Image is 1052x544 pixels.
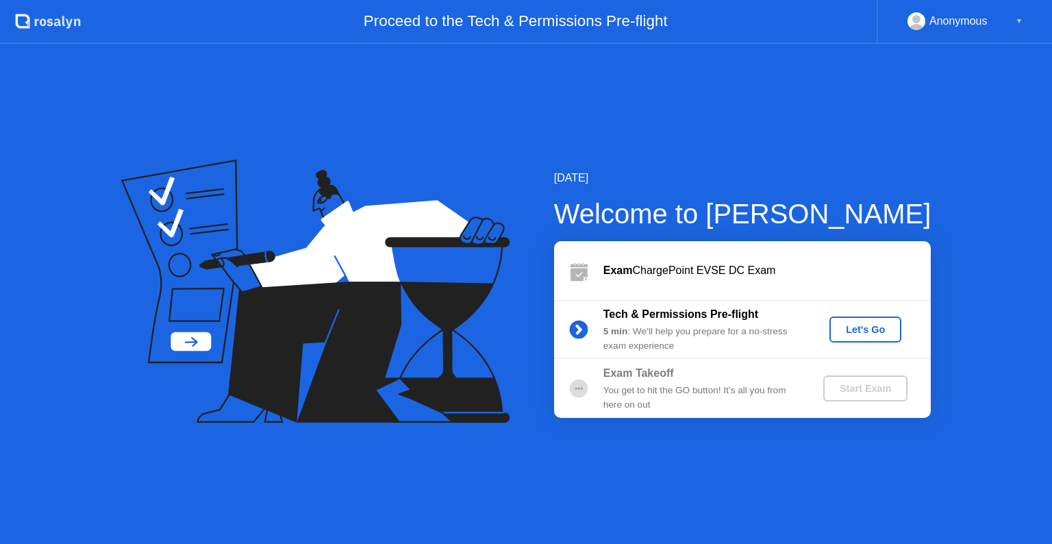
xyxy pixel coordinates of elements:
div: : We’ll help you prepare for a no-stress exam experience [603,325,801,353]
div: ▼ [1016,12,1023,30]
div: Welcome to [PERSON_NAME] [554,193,931,234]
b: Exam Takeoff [603,367,674,379]
div: Let's Go [835,324,896,335]
b: 5 min [603,326,628,336]
button: Let's Go [829,317,901,343]
b: Exam [603,264,633,276]
div: Anonymous [929,12,988,30]
button: Start Exam [823,375,907,401]
div: You get to hit the GO button! It’s all you from here on out [603,384,801,412]
div: ChargePoint EVSE DC Exam [603,262,931,279]
div: Start Exam [829,383,902,394]
b: Tech & Permissions Pre-flight [603,308,758,320]
div: [DATE] [554,170,931,186]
